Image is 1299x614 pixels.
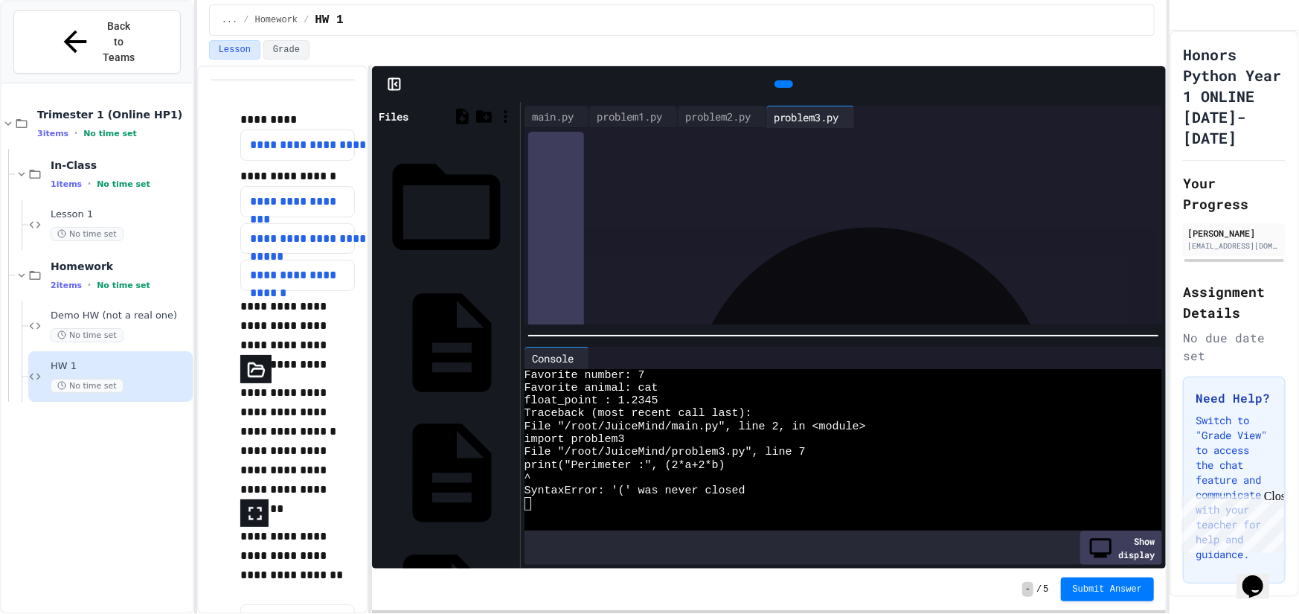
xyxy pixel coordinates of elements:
span: Favorite number: 7 [525,369,645,382]
span: - [1022,582,1033,597]
div: Console [525,351,581,366]
span: Homework [255,14,298,26]
div: Chat with us now!Close [6,6,103,95]
div: problem2.py [678,109,758,124]
span: Back to Teams [101,19,136,65]
p: Switch to "Grade View" to access the chat feature and communicate with your teacher for help and ... [1196,413,1273,562]
div: problem3.py [766,106,855,128]
h2: Your Progress [1183,173,1286,214]
span: • [88,279,91,291]
button: Submit Answer [1061,578,1155,601]
span: 5 [1043,583,1048,595]
div: problem2.py [678,106,766,128]
span: 3 items [37,129,68,138]
span: import problem3 [525,433,625,446]
div: Files [379,109,408,124]
span: • [88,178,91,190]
span: No time set [97,179,150,189]
span: No time set [51,328,124,342]
span: File "/root/JuiceMind/problem3.py", line 7 [525,446,806,458]
span: Favorite animal: cat [525,382,658,394]
span: HW 1 [315,11,343,29]
span: SyntaxError: '(' was never closed [525,485,745,497]
span: 1 items [51,179,82,189]
span: / [1036,583,1042,595]
span: No time set [97,281,150,290]
span: ^ [525,472,531,485]
span: print("Perimeter :", (2*a+2*b) [525,459,725,472]
div: Show display [1080,531,1162,565]
div: problem1.py [589,109,670,124]
button: Grade [263,40,309,60]
span: No time set [51,227,124,241]
div: Console [525,347,589,369]
div: main.py [525,106,589,128]
span: HW 1 [51,360,190,373]
span: In-Class [51,159,190,172]
h3: Need Help? [1196,389,1273,407]
span: Demo HW (not a real one) [51,310,190,322]
div: main.py [525,109,581,124]
span: File "/root/JuiceMind/main.py", line 2, in <module> [525,420,866,433]
h1: Honors Python Year 1 ONLINE [DATE]-[DATE] [1183,44,1286,148]
span: 2 items [51,281,82,290]
span: Lesson 1 [51,208,190,221]
iframe: chat widget [1237,554,1284,599]
span: / [304,14,309,26]
span: • [74,127,77,139]
h2: Assignment Details [1183,281,1286,323]
span: Homework [51,260,190,273]
button: Back to Teams [13,10,181,74]
div: No due date set [1183,329,1286,365]
div: [EMAIL_ADDRESS][DOMAIN_NAME] [1187,240,1281,252]
span: ... [222,14,238,26]
span: Traceback (most recent call last): [525,407,752,420]
span: Trimester 1 (Online HP1) [37,108,190,121]
span: Submit Answer [1073,583,1143,595]
button: Lesson [209,40,260,60]
iframe: chat widget [1175,490,1284,553]
div: problem3.py [766,109,847,125]
div: [PERSON_NAME] [1187,226,1281,240]
span: No time set [51,379,124,393]
span: float_point : 1.2345 [525,394,658,407]
span: No time set [83,129,137,138]
div: problem1.py [589,106,678,128]
span: / [243,14,248,26]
